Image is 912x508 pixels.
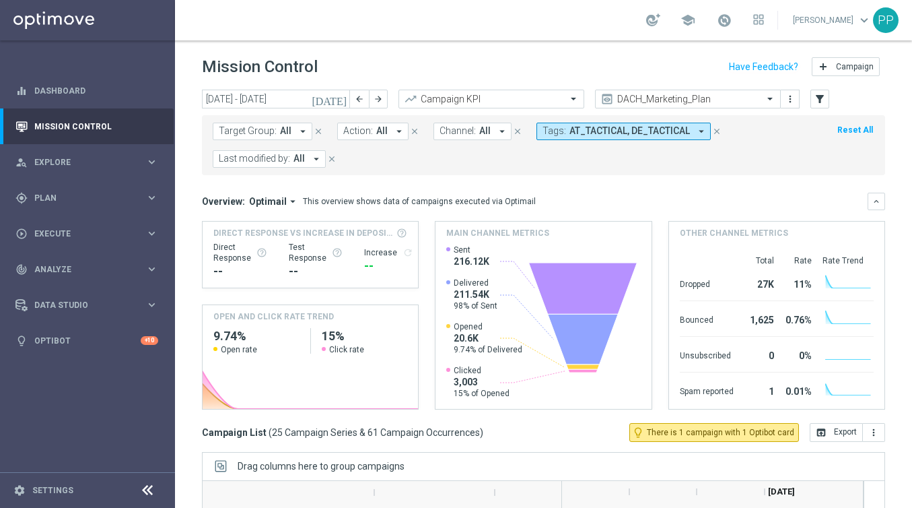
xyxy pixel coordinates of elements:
span: 9.74% of Delivered [454,344,522,355]
span: 20.6K [454,332,522,344]
i: keyboard_arrow_down [872,197,881,206]
a: Mission Control [34,108,158,144]
div: Plan [15,192,145,204]
span: Delivered [454,278,497,288]
i: person_search [15,156,28,168]
span: Direct Response VS Increase In Deposit Amount [213,227,392,239]
button: play_circle_outline Execute keyboard_arrow_right [15,228,159,239]
div: Execute [15,228,145,240]
i: lightbulb_outline [632,426,644,439]
span: school [680,13,695,28]
span: Clicked [454,365,510,376]
input: Select date range [202,90,350,108]
span: Opened [454,321,522,332]
i: refresh [402,247,413,258]
a: [PERSON_NAME]keyboard_arrow_down [792,10,873,30]
i: arrow_back [355,94,364,104]
i: open_in_browser [816,427,827,438]
i: add [818,61,829,72]
div: Spam reported [680,379,734,401]
button: open_in_browser Export [810,423,863,442]
span: [DATE] [768,486,795,497]
button: arrow_forward [369,90,388,108]
span: 216.12K [454,255,489,267]
i: keyboard_arrow_right [145,156,158,168]
span: Channel: [440,125,476,137]
button: add Campaign [812,57,880,76]
button: keyboard_arrow_down [868,193,885,210]
i: close [410,127,419,136]
i: gps_fixed [15,192,28,204]
span: Sent [454,245,489,255]
button: Optimail arrow_drop_down [245,195,303,208]
div: gps_fixed Plan keyboard_arrow_right [15,193,159,203]
span: There is 1 campaign with 1 Optibot card [647,426,794,439]
span: All [479,125,491,137]
h4: Main channel metrics [446,227,549,239]
i: play_circle_outline [15,228,28,240]
i: trending_up [404,92,417,106]
button: Tags: AT_TACTICAL, DE_TACTICAL arrow_drop_down [536,123,711,140]
button: close [711,124,723,139]
div: Row Groups [238,461,405,472]
i: arrow_drop_down [393,125,405,137]
i: arrow_drop_down [297,125,309,137]
i: arrow_drop_down [310,153,322,165]
div: Bounced [680,308,734,329]
button: lightbulb Optibot +10 [15,336,159,346]
i: more_vert [785,94,796,104]
span: 211.54K [454,288,497,300]
button: track_changes Analyze keyboard_arrow_right [15,264,159,275]
span: Open rate [221,344,257,355]
span: All [293,153,305,164]
button: person_search Explore keyboard_arrow_right [15,157,159,168]
div: This overview shows data of campaigns executed via Optimail [303,195,536,208]
div: Explore [15,156,145,168]
span: 15% of Opened [454,388,510,399]
i: close [513,127,522,136]
i: arrow_drop_down [695,125,707,137]
span: ( [269,426,272,439]
button: lightbulb_outline There is 1 campaign with 1 Optibot card [629,423,799,442]
i: [DATE] [312,93,348,105]
a: Settings [32,486,73,495]
h2: 15% [322,328,408,344]
span: 98% of Sent [454,300,497,311]
i: more_vert [868,427,879,438]
button: more_vert [783,91,797,107]
span: 3,003 [454,376,510,388]
span: Tags: [542,125,566,137]
i: close [327,154,337,164]
div: Total [739,255,774,266]
span: Optimail [249,195,287,208]
span: Target Group: [219,125,277,137]
div: Rate [779,255,812,266]
span: Plan [34,194,145,202]
i: arrow_forward [374,94,383,104]
ng-select: DACH_Marketing_Plan [595,90,781,108]
div: -- [364,258,413,274]
span: 25 Campaign Series & 61 Campaign Occurrences [272,426,480,439]
span: Drag columns here to group campaigns [238,461,405,472]
i: preview [600,92,614,106]
button: Target Group: All arrow_drop_down [213,123,312,140]
button: Data Studio keyboard_arrow_right [15,300,159,311]
button: Last modified by: All arrow_drop_down [213,150,326,168]
span: All [376,125,388,137]
span: keyboard_arrow_down [857,13,872,28]
button: equalizer Dashboard [15,86,159,96]
div: +10 [141,336,158,345]
button: close [312,124,324,139]
div: 0.01% [779,379,812,401]
button: close [326,152,338,166]
span: Campaign [836,62,874,71]
i: settings [13,484,26,497]
div: Test Response [289,242,343,263]
a: Dashboard [34,73,158,108]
